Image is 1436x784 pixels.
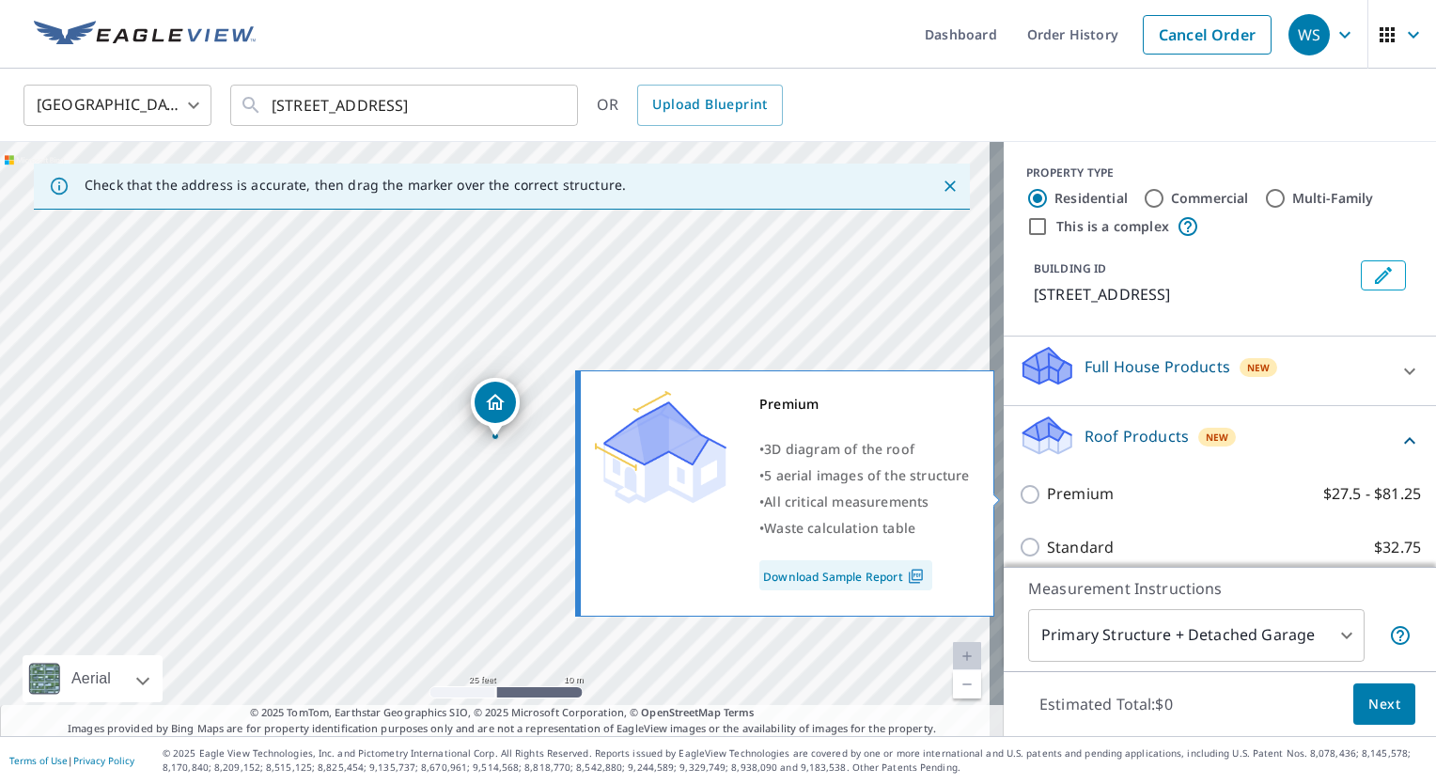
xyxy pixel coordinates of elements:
[1047,482,1114,506] p: Premium
[1143,15,1272,55] a: Cancel Order
[759,391,970,417] div: Premium
[73,754,134,767] a: Privacy Policy
[1026,165,1413,181] div: PROPERTY TYPE
[1247,360,1271,375] span: New
[272,79,539,132] input: Search by address or latitude-longitude
[1292,189,1374,208] label: Multi-Family
[9,754,68,767] a: Terms of Use
[641,705,720,719] a: OpenStreetMap
[1171,189,1249,208] label: Commercial
[759,463,970,489] div: •
[597,85,783,126] div: OR
[903,568,929,585] img: Pdf Icon
[34,21,256,49] img: EV Logo
[1323,482,1421,506] p: $27.5 - $81.25
[1019,414,1421,467] div: Roof ProductsNew
[764,440,914,458] span: 3D diagram of the roof
[23,655,163,702] div: Aerial
[23,79,211,132] div: [GEOGRAPHIC_DATA]
[953,642,981,670] a: Current Level 20, Zoom In Disabled
[759,515,970,541] div: •
[759,489,970,515] div: •
[1361,260,1406,290] button: Edit building 1
[764,466,969,484] span: 5 aerial images of the structure
[1019,344,1421,398] div: Full House ProductsNew
[1024,683,1188,725] p: Estimated Total: $0
[1389,624,1412,647] span: Your report will include the primary structure and a detached garage if one exists.
[1028,577,1412,600] p: Measurement Instructions
[759,560,932,590] a: Download Sample Report
[764,519,915,537] span: Waste calculation table
[1085,355,1230,378] p: Full House Products
[9,755,134,766] p: |
[1034,283,1353,306] p: [STREET_ADDRESS]
[1047,536,1114,559] p: Standard
[1368,693,1400,716] span: Next
[652,93,767,117] span: Upload Blueprint
[1056,217,1169,236] label: This is a complex
[1028,609,1365,662] div: Primary Structure + Detached Garage
[1353,683,1415,726] button: Next
[85,177,626,194] p: Check that the address is accurate, then drag the marker over the correct structure.
[66,655,117,702] div: Aerial
[1085,425,1189,447] p: Roof Products
[938,174,962,198] button: Close
[759,436,970,463] div: •
[163,746,1427,775] p: © 2025 Eagle View Technologies, Inc. and Pictometry International Corp. All Rights Reserved. Repo...
[471,378,520,436] div: Dropped pin, building 1, Residential property, 18 Sparrow Ln York, ME 03909
[1054,189,1128,208] label: Residential
[1288,14,1330,55] div: WS
[637,85,782,126] a: Upload Blueprint
[764,493,929,510] span: All critical measurements
[1034,260,1106,276] p: BUILDING ID
[595,391,726,504] img: Premium
[953,670,981,698] a: Current Level 20, Zoom Out
[1374,536,1421,559] p: $32.75
[250,705,755,721] span: © 2025 TomTom, Earthstar Geographics SIO, © 2025 Microsoft Corporation, ©
[1206,430,1229,445] span: New
[724,705,755,719] a: Terms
